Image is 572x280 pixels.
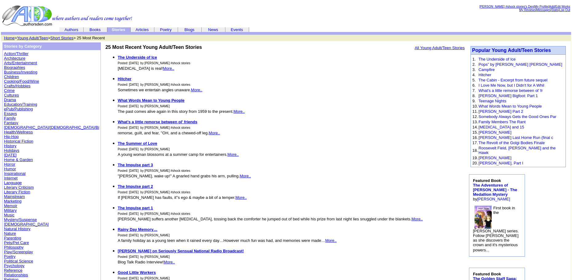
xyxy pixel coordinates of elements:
[4,167,16,171] a: Humor
[228,152,239,157] a: More..
[233,109,245,114] a: More..
[4,93,19,97] a: Cultures
[4,259,33,263] a: Political Science
[208,27,218,32] a: News
[163,66,174,71] a: More..
[118,270,156,275] a: Good Little Workers
[472,99,476,103] font: 9.
[4,51,28,56] a: Action/Thriller
[472,83,476,88] font: 6.
[472,62,476,67] font: 2.
[479,135,553,140] a: [PERSON_NAME] Last Home Run (final c
[118,105,170,108] font: Posted: [DATE] by [PERSON_NAME]
[4,88,15,93] a: Crime
[472,140,478,145] font: 17.
[479,5,570,12] font: | | | | |
[118,66,174,71] font: [MEDICAL_DATA] is real!
[519,8,536,12] a: My Reviews
[4,199,22,203] a: Marketing
[118,227,157,232] a: Rainy Day Memory…
[118,120,197,124] a: What's a little remorse between ol' friends
[118,249,244,253] b: [PERSON_NAME] on Seriously Sensual National Radio Broadcast!
[479,161,523,165] a: [PERSON_NAME], Part I
[4,203,17,208] a: Memoir
[118,174,251,178] font: "[PERSON_NAME], wake up!" A gnarled hand grabs his arm, pulling.
[4,120,18,125] a: Fantasy
[4,36,15,40] a: Home
[118,77,132,81] a: Hitcher
[118,131,220,135] font: remorse, guilt, and fear, ''OH, and a chewed-off leg.
[4,65,25,70] a: Biographies
[472,148,478,153] font: 18.
[4,231,16,236] a: Nature
[4,111,17,116] a: Essays
[105,45,202,50] b: 25 Most Recent Young Adult/Teen Stories
[191,88,202,92] a: More..
[472,57,476,61] font: 1.
[4,190,30,194] a: Literary Fiction
[89,27,101,32] a: Books
[472,93,476,98] font: 8.
[479,114,556,119] a: Somebody Always Gets the Good Ones Par
[472,161,478,165] font: 20.
[479,83,544,88] a: I Love Me Now, but I Didn't for A Whil
[551,8,558,12] a: Stats
[4,217,37,222] a: Mystery/Suspense
[4,213,14,217] a: Music
[4,268,22,273] a: Reference
[479,125,524,129] a: [MEDICAL_DATA] and 15
[4,148,19,153] a: Holidays
[4,250,33,254] a: Play/Screenplay
[4,97,16,102] a: Drama
[4,107,33,111] a: ePub/Publishing
[472,48,551,53] a: Popular Young Adult/Teen Stories
[472,67,476,72] font: 3.
[118,55,157,60] a: The Underside of Ice
[118,206,153,210] a: The Impulse part 1
[479,130,511,135] a: [PERSON_NAME]
[479,146,556,155] a: Roosevelt Field, [PERSON_NAME] and the Hawk
[118,255,170,258] font: Posted: [DATE] by [PERSON_NAME]
[118,191,190,194] font: Posted: [DATE] by [PERSON_NAME] #shock stories
[4,44,42,49] b: Stories by Category
[118,88,202,92] font: Sometimes we entertain angles unaware.
[118,141,157,146] b: The Summer of Love
[4,162,15,167] a: Horror
[236,195,247,200] a: More..
[118,184,153,189] a: The Impulse part 2
[479,104,542,108] a: What Words Mean to Young People
[473,178,517,197] b: Featured Book
[4,139,33,144] a: Historical Fiction
[4,134,19,139] a: Hip-Hop
[118,195,247,200] font: If [PERSON_NAME] has faults, it''s ego & maybe a bit of a temper.
[4,185,34,190] a: Literary Criticism
[4,208,17,213] a: Military
[4,125,99,130] a: [DEMOGRAPHIC_DATA]/[DEMOGRAPHIC_DATA]/Bi
[479,93,538,98] a: [PERSON_NAME] Bigfoot: Part 1
[4,180,22,185] a: Language
[479,57,516,61] a: The Underside of Ice
[472,109,478,114] font: 11.
[2,5,132,26] img: header_logo2.gif
[479,120,526,124] a: Family Members The Rant
[118,109,245,114] font: The past comes alive again in this story from 1959 to the present.
[4,245,24,250] a: Philosophy
[164,260,175,264] a: More..
[118,61,190,65] font: Posted: [DATE] by [PERSON_NAME] #shock stories
[4,273,28,277] a: Relationships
